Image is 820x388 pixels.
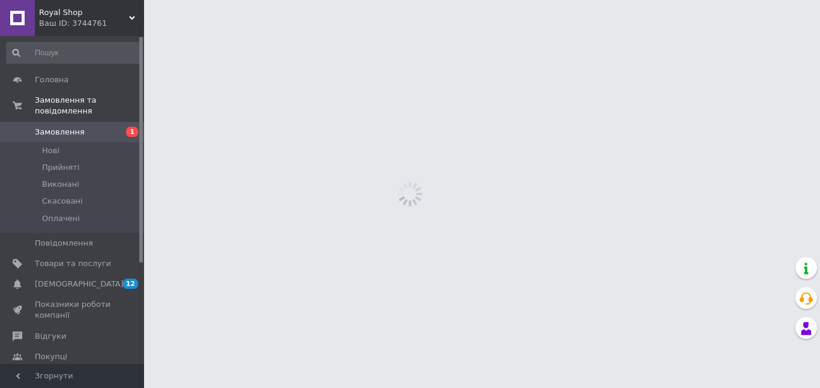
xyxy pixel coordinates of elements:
[35,279,124,289] span: [DEMOGRAPHIC_DATA]
[42,145,59,156] span: Нові
[35,95,144,117] span: Замовлення та повідомлення
[39,7,129,18] span: Royal Shop
[35,351,67,362] span: Покупці
[6,42,142,64] input: Пошук
[123,279,138,289] span: 12
[42,213,80,224] span: Оплачені
[39,18,144,29] div: Ваш ID: 3744761
[42,162,79,173] span: Прийняті
[35,299,111,321] span: Показники роботи компанії
[35,127,85,138] span: Замовлення
[35,331,66,342] span: Відгуки
[126,127,138,137] span: 1
[35,74,68,85] span: Головна
[35,258,111,269] span: Товари та послуги
[42,179,79,190] span: Виконані
[35,238,93,249] span: Повідомлення
[42,196,83,207] span: Скасовані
